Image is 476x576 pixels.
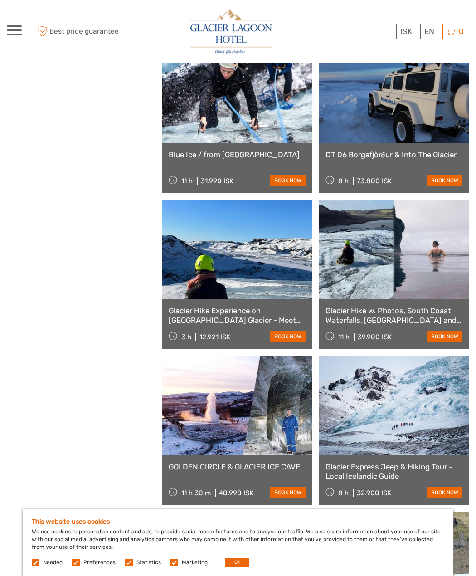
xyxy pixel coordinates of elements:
a: Glacier Hike w. Photos, South Coast Waterfalls, [GEOGRAPHIC_DATA] and [GEOGRAPHIC_DATA] [325,306,462,325]
a: GOLDEN CIRCLE & GLACIER ICE CAVE [169,462,306,471]
span: 11 h 30 m [181,489,211,497]
a: Blue Ice / from [GEOGRAPHIC_DATA] [169,150,306,159]
label: Statistics [136,559,161,566]
a: Glacier Express Jeep & Hiking Tour - Local Icelandic Guide [325,462,462,481]
span: Best price guarantee [35,24,122,39]
div: 73.800 ISK [357,177,392,185]
label: Needed [43,559,63,566]
a: book now [427,331,462,342]
a: book now [270,175,306,186]
p: We're away right now. Please check back later! [13,16,102,23]
div: EN [420,24,438,39]
a: book now [270,331,306,342]
a: book now [427,487,462,498]
div: 12.921 ISK [199,333,230,341]
div: 40.990 ISK [219,489,253,497]
img: 2790-86ba44ba-e5e5-4a53-8ab7-28051417b7bc_logo_big.jpg [190,9,272,54]
span: ISK [400,27,412,36]
div: 32.900 ISK [357,489,391,497]
a: DT 06 Borgafjörður & Into The Glacier [325,150,462,159]
label: Marketing [182,559,208,566]
span: 3 h [181,333,191,341]
a: book now [270,487,306,498]
span: 11 h [338,333,350,341]
h5: This website uses cookies [32,518,444,526]
div: We use cookies to personalise content and ads, to provide social media features and to analyse ou... [23,509,453,576]
a: Glacier Hike Experience on [GEOGRAPHIC_DATA] Glacier - Meet on location [169,306,306,325]
span: 0 [457,27,465,36]
span: 8 h [338,489,349,497]
span: 8 h [338,177,349,185]
span: 11 h [181,177,193,185]
button: Open LiveChat chat widget [104,14,115,25]
div: 39.900 ISK [358,333,392,341]
div: 31.990 ISK [201,177,233,185]
button: OK [225,558,249,567]
label: Preferences [83,559,116,566]
a: book now [427,175,462,186]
